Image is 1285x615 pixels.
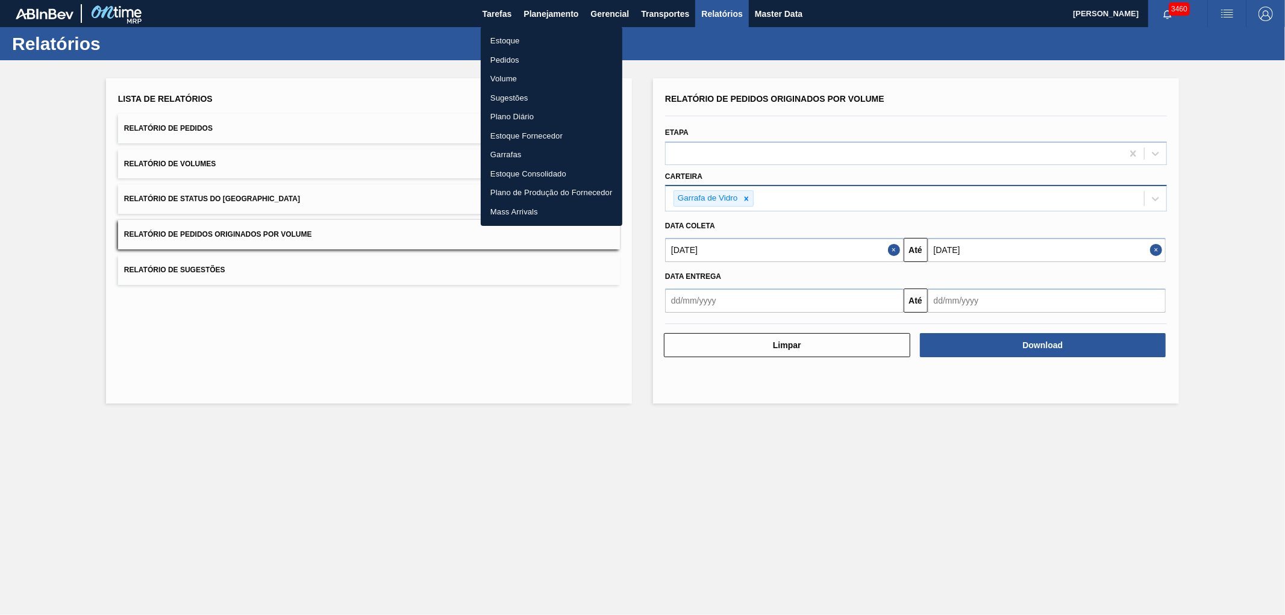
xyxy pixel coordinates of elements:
[481,145,622,164] a: Garrafas
[481,89,622,108] a: Sugestões
[481,69,622,89] a: Volume
[481,164,622,184] a: Estoque Consolidado
[481,183,622,202] a: Plano de Produção do Fornecedor
[481,51,622,70] a: Pedidos
[481,126,622,146] a: Estoque Fornecedor
[481,107,622,126] a: Plano Diário
[481,202,622,222] a: Mass Arrivals
[481,31,622,51] a: Estoque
